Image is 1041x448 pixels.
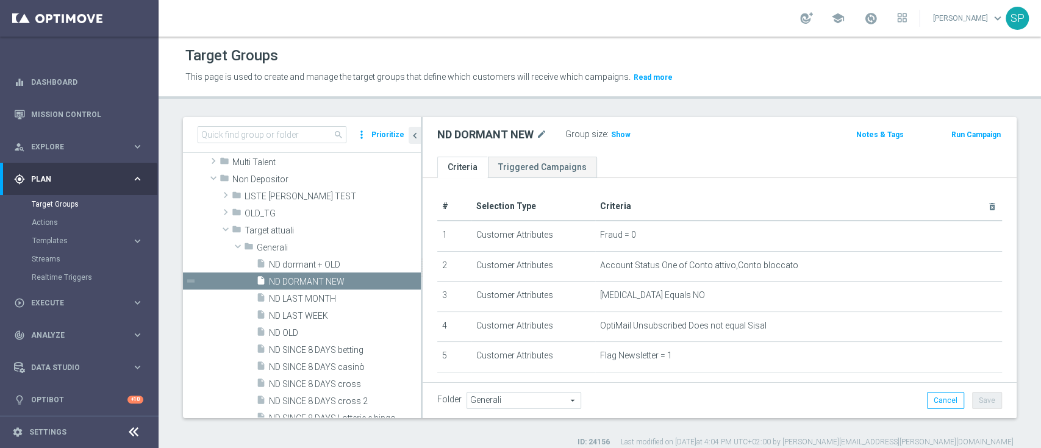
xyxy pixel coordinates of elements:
span: ND LAST WEEK [269,311,421,321]
td: Customer Attributes [471,282,596,312]
span: Show [611,130,631,139]
div: Templates [32,237,132,244]
td: 5 [437,342,471,372]
span: Data Studio [31,364,132,371]
td: 3 [437,282,471,312]
button: Data Studio keyboard_arrow_right [13,363,144,372]
button: Notes & Tags [855,128,905,141]
a: Triggered Campaigns [488,157,597,178]
label: : [607,129,609,140]
span: [MEDICAL_DATA] Equals NO [600,290,705,300]
label: Folder [437,394,462,405]
i: folder [232,207,241,221]
i: folder [232,224,241,238]
a: Streams [32,254,127,264]
div: SP [1006,7,1029,30]
i: insert_drive_file [256,293,266,307]
button: Save [972,392,1002,409]
i: keyboard_arrow_right [132,235,143,247]
span: Flag Privacy = 1 [600,381,660,391]
i: mode_edit [536,127,547,142]
span: OLD_TG [245,208,421,219]
a: Realtime Triggers [32,272,127,282]
i: insert_drive_file [256,412,266,426]
i: person_search [14,141,25,152]
td: Customer Attributes [471,311,596,342]
th: Selection Type [471,193,596,221]
h1: Target Groups [185,47,278,65]
span: ND SINCE 8 DAYS cross [269,379,421,389]
i: keyboard_arrow_right [132,329,143,341]
div: Target Groups [32,195,157,213]
span: school [831,12,845,25]
span: Fraud = 0 [600,230,636,240]
td: Customer Attributes [471,221,596,251]
button: chevron_left [409,127,421,144]
i: delete_forever [987,202,997,212]
i: keyboard_arrow_right [132,173,143,185]
div: play_circle_outline Execute keyboard_arrow_right [13,298,144,308]
td: 6 [437,372,471,402]
i: keyboard_arrow_right [132,141,143,152]
span: ND LAST MONTH [269,294,421,304]
td: Customer Attributes [471,342,596,372]
a: Target Groups [32,199,127,209]
span: ND SINCE 8 DAYS casin&#xF2; [269,362,421,372]
a: Mission Control [31,98,143,130]
span: Criteria [600,201,631,211]
td: 4 [437,311,471,342]
div: Explore [14,141,132,152]
span: Analyze [31,332,132,339]
label: Last modified on [DATE] at 4:04 PM UTC+02:00 by [PERSON_NAME][EMAIL_ADDRESS][PERSON_NAME][DOMAIN_... [621,437,1014,447]
button: Read more [632,71,674,84]
span: ND OLD [269,328,421,338]
i: insert_drive_file [256,361,266,375]
i: insert_drive_file [256,378,266,392]
i: chevron_left [409,130,421,141]
span: Account Status One of Conto attivo,Conto bloccato [600,260,798,271]
i: insert_drive_file [256,276,266,290]
span: Execute [31,299,132,307]
a: Optibot [31,383,127,416]
a: Criteria [437,157,488,178]
button: Mission Control [13,110,144,119]
i: equalizer [14,77,25,88]
div: Templates [32,232,157,250]
button: lightbulb Optibot +10 [13,395,144,405]
th: # [437,193,471,221]
i: lightbulb [14,394,25,405]
i: folder [244,241,254,255]
span: OptiMail Unsubscribed Does not equal Sisal [600,321,767,331]
span: Explore [31,143,132,151]
span: Multi Talent [232,157,421,168]
td: Customer Attributes [471,251,596,282]
i: folder [220,156,229,170]
div: Optibot [14,383,143,416]
span: Non Depositor [232,174,421,185]
span: LISTE CONTI TEST [245,191,421,202]
div: Dashboard [14,66,143,98]
i: play_circle_outline [14,297,25,308]
i: settings [12,427,23,438]
span: Target attuali [245,226,421,236]
i: folder [220,173,229,187]
label: Group size [565,129,607,140]
span: search [334,130,343,140]
span: Generali [257,243,421,253]
div: +10 [127,396,143,404]
div: Streams [32,250,157,268]
button: person_search Explore keyboard_arrow_right [13,142,144,152]
button: Templates keyboard_arrow_right [32,236,144,246]
button: track_changes Analyze keyboard_arrow_right [13,330,144,340]
button: gps_fixed Plan keyboard_arrow_right [13,174,144,184]
h2: ND DORMANT NEW [437,127,534,142]
span: keyboard_arrow_down [991,12,1004,25]
span: ND SINCE 8 DAYS cross 2 [269,396,421,407]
